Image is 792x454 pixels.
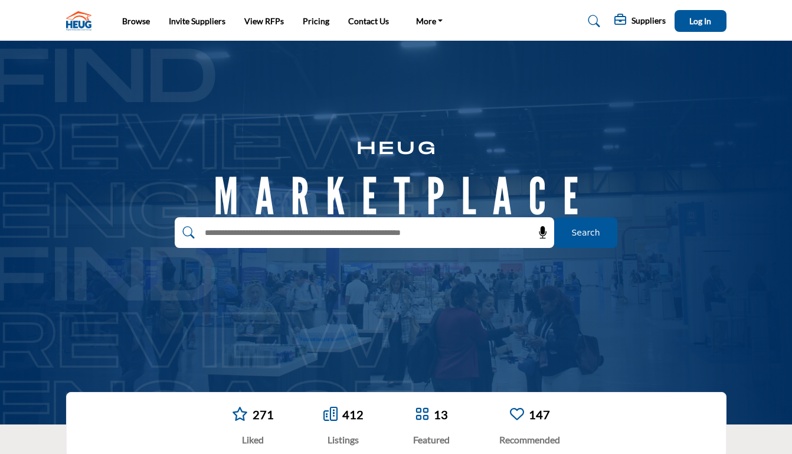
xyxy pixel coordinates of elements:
button: Search [554,217,617,248]
div: Listings [323,433,364,447]
a: Pricing [303,16,329,26]
div: Liked [232,433,274,447]
div: Suppliers [614,14,666,28]
div: Recommended [499,433,560,447]
h5: Suppliers [631,15,666,26]
a: 13 [434,407,448,422]
a: Search [577,12,608,31]
span: Log In [689,16,711,26]
a: Go to Featured [415,407,429,423]
a: Contact Us [348,16,389,26]
a: Browse [122,16,150,26]
img: Site Logo [66,11,97,31]
a: 147 [529,407,550,422]
a: More [408,13,451,30]
a: Invite Suppliers [169,16,225,26]
a: View RFPs [244,16,284,26]
a: 271 [253,407,274,422]
a: 412 [342,407,364,422]
div: Featured [413,433,450,447]
a: Go to Recommended [510,407,524,423]
button: Log In [675,10,726,32]
span: Search [571,227,600,239]
i: Go to Liked [232,407,248,421]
